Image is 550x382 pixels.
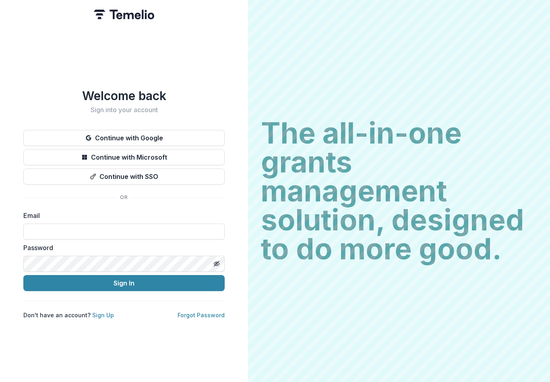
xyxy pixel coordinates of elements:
a: Sign Up [92,312,114,318]
label: Email [23,211,220,220]
button: Continue with SSO [23,168,225,185]
a: Forgot Password [178,312,225,318]
p: Don't have an account? [23,311,114,319]
h2: Sign into your account [23,106,225,114]
button: Sign In [23,275,225,291]
h1: Welcome back [23,88,225,103]
button: Continue with Microsoft [23,149,225,165]
button: Continue with Google [23,130,225,146]
label: Password [23,243,220,253]
button: Toggle password visibility [210,257,223,270]
img: Temelio [94,10,154,19]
